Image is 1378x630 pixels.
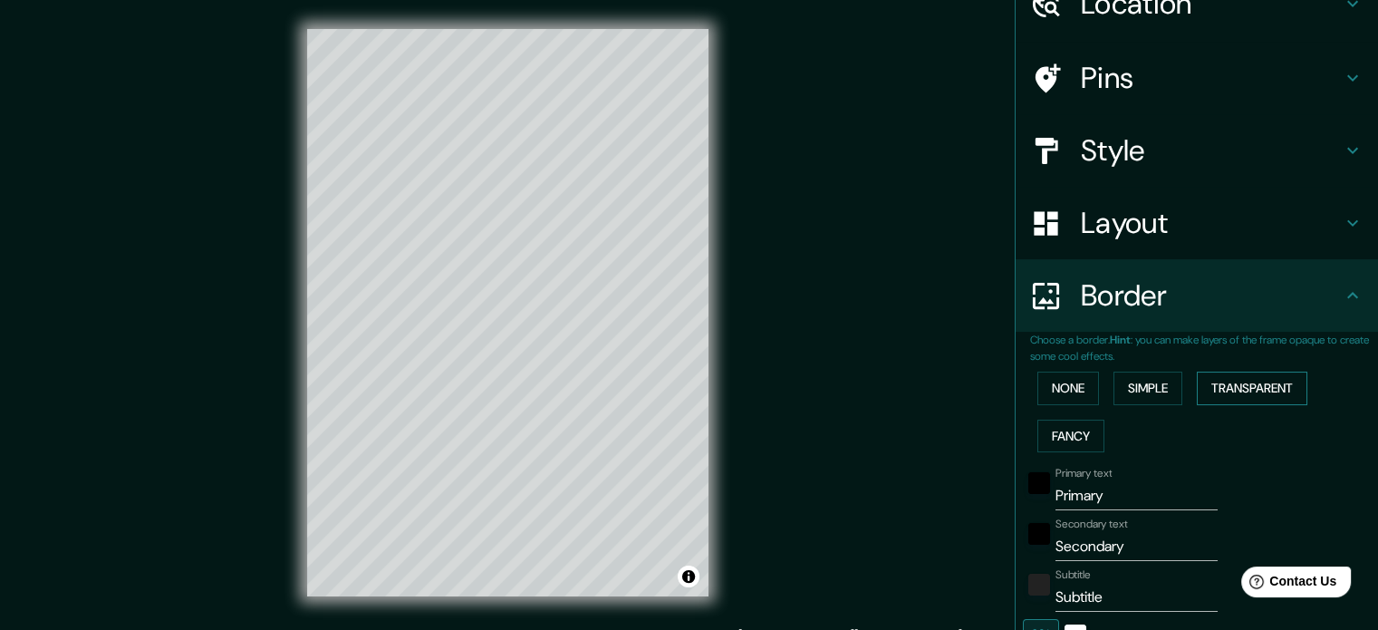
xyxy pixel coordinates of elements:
[1016,187,1378,259] div: Layout
[1028,523,1050,545] button: black
[678,566,699,587] button: Toggle attribution
[1037,420,1104,453] button: Fancy
[1016,259,1378,332] div: Border
[1113,372,1182,405] button: Simple
[1028,472,1050,494] button: black
[1081,60,1342,96] h4: Pins
[1016,114,1378,187] div: Style
[1110,333,1131,347] b: Hint
[1217,559,1358,610] iframe: Help widget launcher
[1028,574,1050,596] button: color-222222
[1030,332,1378,364] p: Choose a border. : you can make layers of the frame opaque to create some cool effects.
[1197,372,1307,405] button: Transparent
[1037,372,1099,405] button: None
[1016,42,1378,114] div: Pins
[1055,466,1112,481] label: Primary text
[1055,517,1128,532] label: Secondary text
[1081,277,1342,314] h4: Border
[1081,205,1342,241] h4: Layout
[1055,567,1091,583] label: Subtitle
[1081,132,1342,169] h4: Style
